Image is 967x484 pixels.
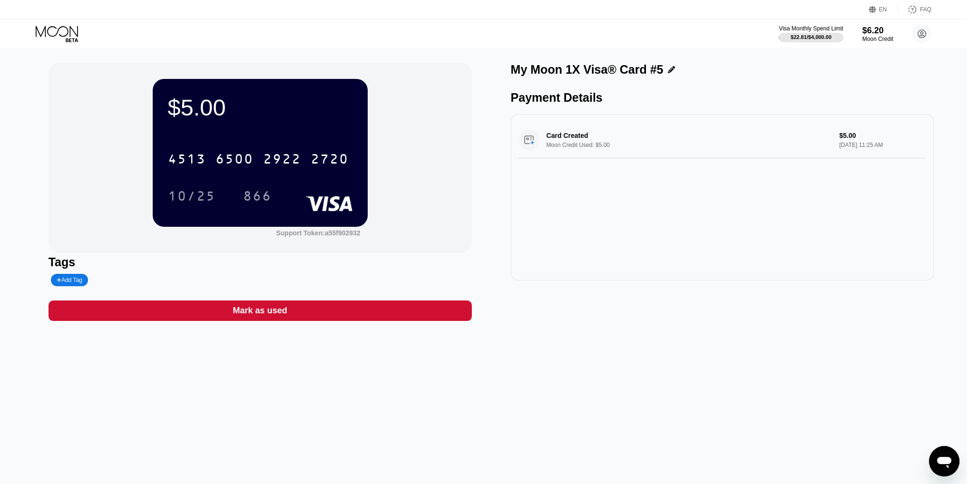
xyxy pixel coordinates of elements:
div: FAQ [898,5,931,14]
div: 866 [236,184,279,208]
div: Add Tag [57,277,82,283]
div: $6.20Moon Credit [862,26,893,42]
div: EN [869,5,898,14]
div: Tags [49,255,472,269]
div: FAQ [920,6,931,13]
div: 4513650029222720 [162,147,354,171]
div: Support Token: a55f902932 [276,229,360,237]
div: 2922 [263,153,301,168]
div: Visa Monthly Spend Limit$22.81/$4,000.00 [779,25,843,42]
div: Mark as used [233,305,287,316]
div: 4513 [168,153,206,168]
iframe: Nút để khởi chạy cửa sổ nhắn tin [929,446,959,476]
div: Moon Credit [862,36,893,42]
div: 866 [243,190,272,205]
div: 2720 [311,153,349,168]
div: Mark as used [49,300,472,321]
div: Payment Details [511,91,934,105]
div: $22.81 / $4,000.00 [791,34,831,40]
div: $5.00 [168,94,352,121]
div: 6500 [215,153,254,168]
div: My Moon 1X Visa® Card #5 [511,63,664,77]
div: Support Token:a55f902932 [276,229,360,237]
div: Visa Monthly Spend Limit [779,25,843,32]
div: Add Tag [51,274,88,286]
div: $6.20 [862,26,893,36]
div: 10/25 [168,190,215,205]
div: EN [879,6,887,13]
div: 10/25 [161,184,223,208]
